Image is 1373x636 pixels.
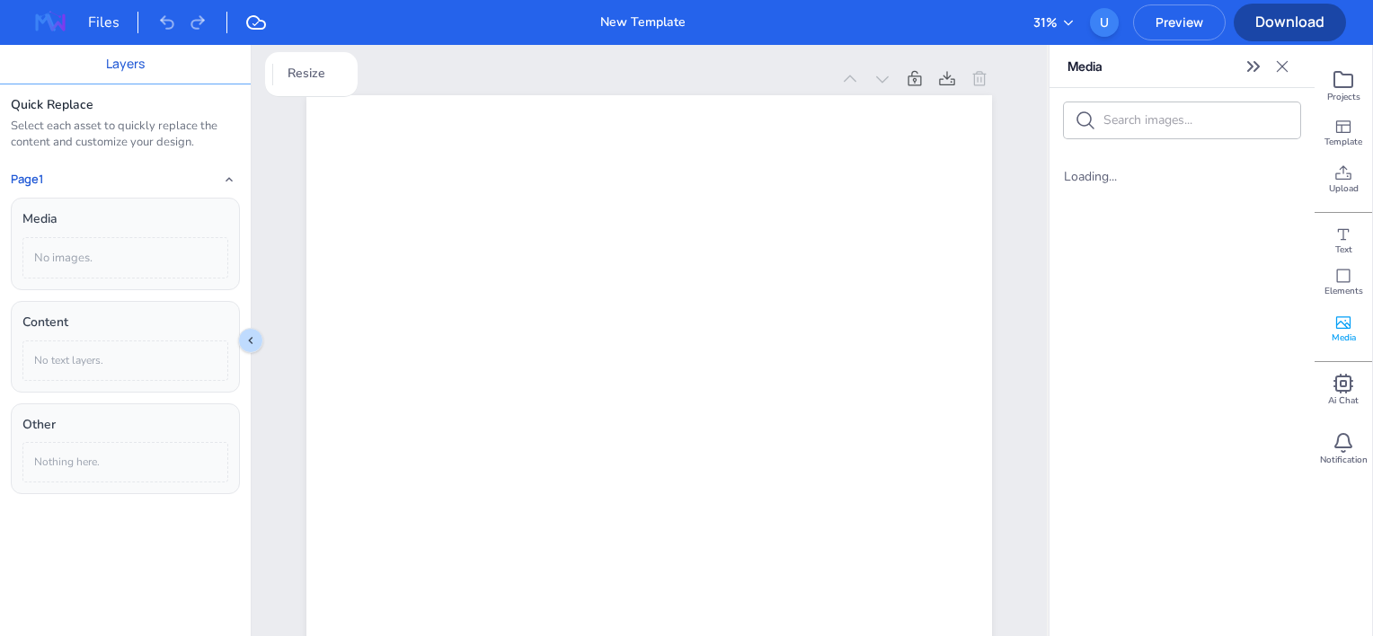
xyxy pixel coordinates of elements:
span: Preview [1134,13,1225,31]
span: Template [1324,136,1362,148]
span: Download [1234,12,1346,31]
img: MagazineWorks Logo [22,8,79,37]
div: Close [1268,52,1297,81]
button: 31% [1033,13,1076,32]
div: Nothing here. [22,442,228,482]
div: Quick Replace [11,95,240,115]
div: Files [88,12,138,33]
button: Collapse [218,169,240,190]
span: Text [1335,243,1352,256]
span: Ai Chat [1328,394,1359,407]
div: Loading... [1064,167,1300,187]
button: Collapse sidebar [238,328,263,353]
span: Media [1332,331,1356,344]
p: Media [1067,45,1239,88]
div: Page 1 [306,69,830,89]
button: Expand [1239,52,1268,81]
div: No text layers. [22,340,228,381]
button: Open user menu [1090,8,1119,37]
span: Upload [1329,182,1359,195]
span: Notification [1320,454,1368,466]
div: No images. [22,237,228,279]
span: Resize [284,64,329,84]
span: Projects [1327,91,1360,103]
button: Layers [106,54,145,74]
button: Preview [1133,4,1226,40]
input: Search images... [1103,111,1289,128]
div: Select each asset to quickly replace the content and customize your design. [11,119,240,151]
h4: Page 1 [11,172,43,187]
div: Other [22,415,228,435]
div: U [1090,8,1119,37]
div: Content [22,313,228,332]
div: New Template [600,13,686,32]
button: Download [1234,4,1346,41]
span: Elements [1324,285,1363,297]
div: Media [22,209,228,229]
